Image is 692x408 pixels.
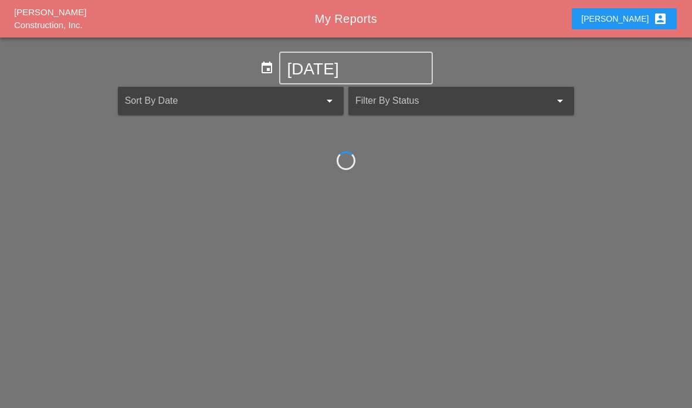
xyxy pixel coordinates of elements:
[260,61,274,75] i: event
[553,94,567,108] i: arrow_drop_down
[581,12,667,26] div: [PERSON_NAME]
[287,60,425,79] input: Select Date
[653,12,667,26] i: account_box
[14,7,86,30] a: [PERSON_NAME] Construction, Inc.
[315,12,377,25] span: My Reports
[572,8,677,29] button: [PERSON_NAME]
[323,94,337,108] i: arrow_drop_down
